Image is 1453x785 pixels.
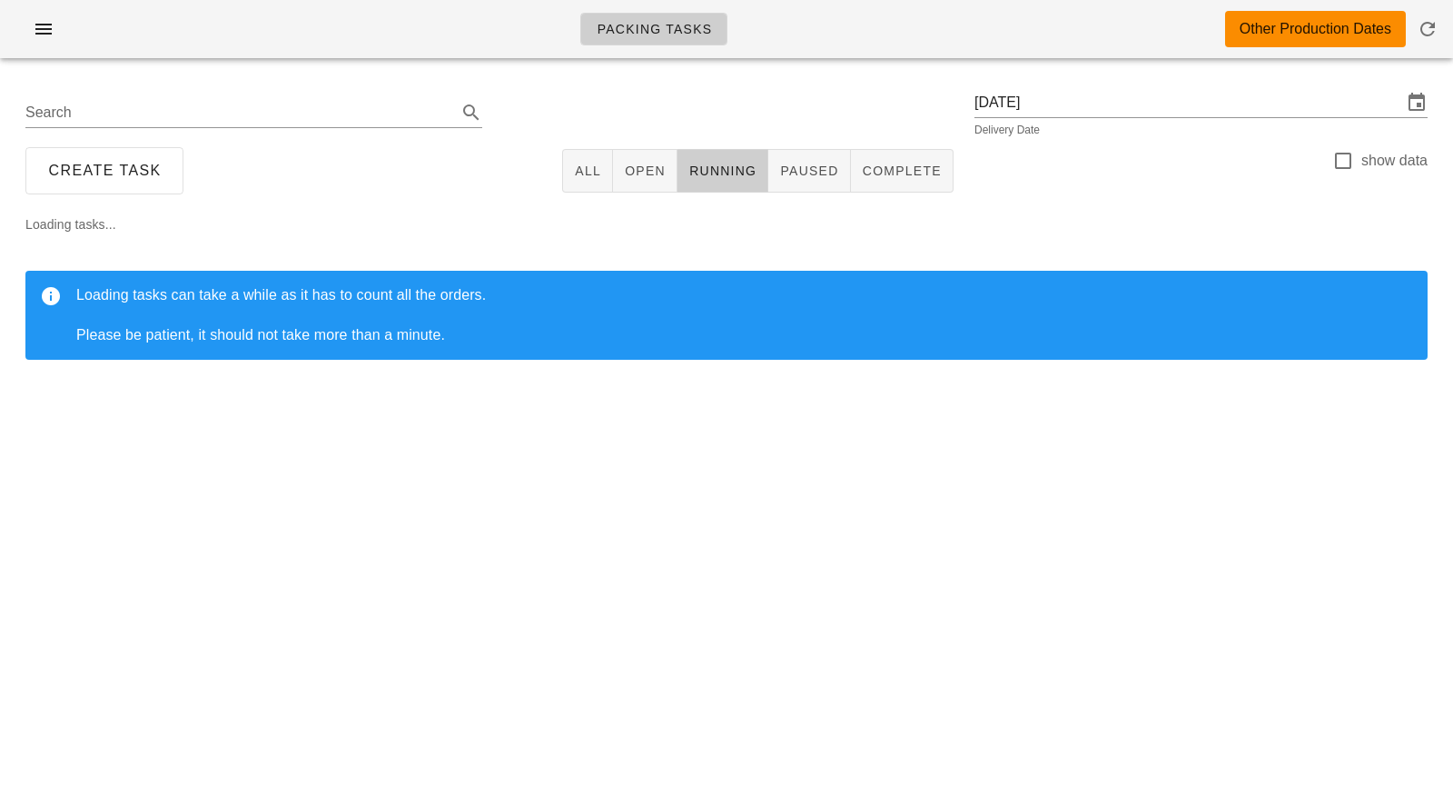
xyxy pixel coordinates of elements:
button: All [562,149,613,193]
a: Packing Tasks [580,13,727,45]
button: Running [677,149,768,193]
span: Paused [779,164,838,178]
button: Create Task [25,147,183,194]
button: Open [613,149,677,193]
button: Complete [851,149,954,193]
div: Loading tasks... [11,200,1442,389]
span: Create Task [47,163,162,179]
span: Open [624,164,666,178]
span: Complete [862,164,942,178]
span: All [574,164,601,178]
div: Loading tasks can take a while as it has to count all the orders. Please be patient, it should no... [76,285,1413,345]
button: Paused [768,149,850,193]
div: Delivery Date [974,124,1428,135]
div: Other Production Dates [1240,18,1391,40]
span: Packing Tasks [596,22,712,36]
span: Running [688,164,756,178]
label: show data [1361,152,1428,170]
